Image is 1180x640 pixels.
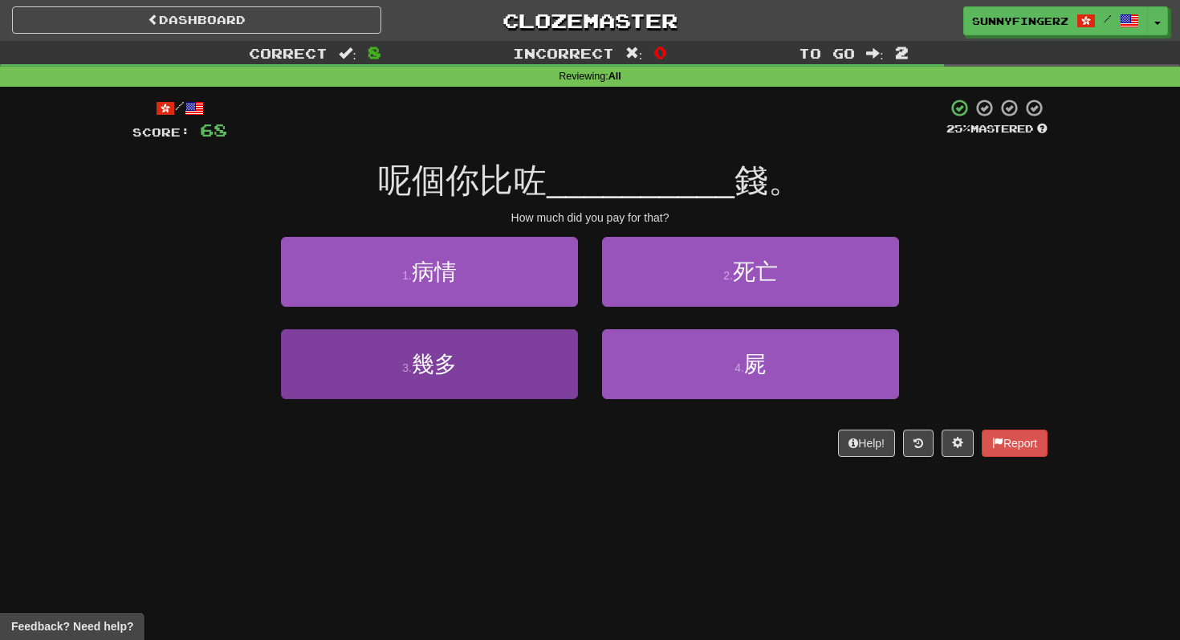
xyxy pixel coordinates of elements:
a: Clozemaster [405,6,775,35]
small: 3 . [402,361,412,374]
button: 4.屍 [602,329,899,399]
span: / [1104,13,1112,24]
span: Correct [249,45,328,61]
span: Score: [132,125,190,139]
button: Round history (alt+y) [903,430,934,457]
small: 4 . [734,361,744,374]
span: 2 [895,43,909,62]
span: 幾多 [412,352,457,377]
img: website_grey.svg [26,42,39,55]
small: 2 . [723,269,733,282]
span: Incorrect [513,45,614,61]
span: Open feedback widget [11,618,133,634]
span: __________ [547,161,734,199]
strong: All [608,71,621,82]
span: 0 [653,43,667,62]
span: : [339,47,356,60]
span: 25 % [946,122,970,135]
span: 死亡 [733,259,778,284]
a: sunnyfingerz / [963,6,1148,35]
div: Domain Overview [64,95,144,105]
button: 2.死亡 [602,237,899,307]
div: Mastered [946,122,1048,137]
span: 屍 [744,352,767,377]
span: : [866,47,884,60]
div: v 4.0.25 [45,26,79,39]
span: 8 [368,43,381,62]
button: Help! [838,430,895,457]
div: Domain: [DOMAIN_NAME] [42,42,177,55]
button: 1.病情 [281,237,578,307]
span: 呢個你比咗 [378,161,547,199]
button: 3.幾多 [281,329,578,399]
button: Report [982,430,1048,457]
a: Dashboard [12,6,381,34]
small: 1 . [402,269,412,282]
span: 病情 [412,259,457,284]
span: : [625,47,643,60]
img: tab_keywords_by_traffic_grey.svg [162,93,175,106]
img: tab_domain_overview_orange.svg [47,93,59,106]
span: To go [799,45,855,61]
span: 錢。 [734,161,802,199]
span: sunnyfingerz [972,14,1068,28]
div: How much did you pay for that? [132,210,1048,226]
div: Keywords by Traffic [180,95,265,105]
span: 68 [200,120,227,140]
div: / [132,98,227,118]
img: logo_orange.svg [26,26,39,39]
